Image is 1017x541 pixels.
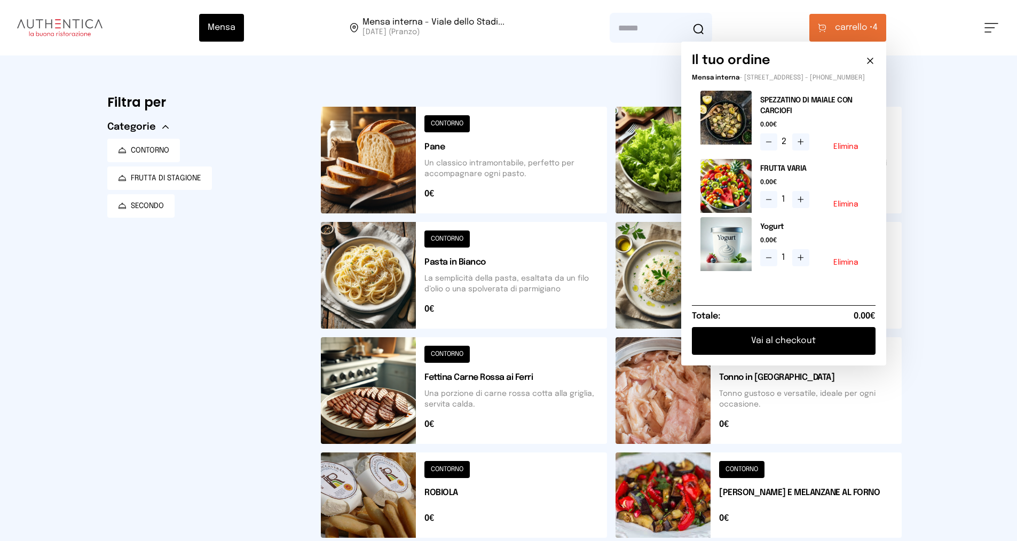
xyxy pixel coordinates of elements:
span: 4 [835,21,878,34]
h2: SPEZZATINO DI MAIALE CON CARCIOFI [760,95,867,116]
h6: Filtra per [107,94,304,111]
span: 0.00€ [760,121,867,129]
p: - [STREET_ADDRESS] - [PHONE_NUMBER] [692,74,876,82]
span: carrello • [835,21,873,34]
span: Mensa interna [692,75,739,81]
h6: Il tuo ordine [692,52,770,69]
span: [DATE] (Pranzo) [362,27,504,37]
span: 2 [782,136,788,148]
button: Elimina [833,201,858,208]
span: SECONDO [131,201,164,211]
span: 1 [782,193,788,206]
button: CONTORNO [107,139,180,162]
span: Categorie [107,120,156,134]
span: Viale dello Stadio, 77, 05100 Terni TR, Italia [362,18,504,37]
span: CONTORNO [131,145,169,156]
button: Vai al checkout [692,327,876,355]
h6: Totale: [692,310,720,323]
button: Categorie [107,120,169,134]
img: media [700,91,752,145]
span: 0.00€ [760,236,867,245]
h2: Yogurt [760,221,867,232]
button: carrello •4 [809,14,886,42]
button: Elimina [833,143,858,150]
img: media [700,217,752,271]
button: Elimina [833,259,858,266]
span: 0.00€ [760,178,867,187]
img: logo.8f33a47.png [17,19,103,36]
button: FRUTTA DI STAGIONE [107,166,212,190]
span: 0.00€ [854,310,876,323]
img: media [700,159,752,213]
span: FRUTTA DI STAGIONE [131,173,201,184]
h2: FRUTTA VARIA [760,163,867,174]
button: SECONDO [107,194,175,218]
button: Mensa [199,14,244,42]
span: 1 [782,251,788,264]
